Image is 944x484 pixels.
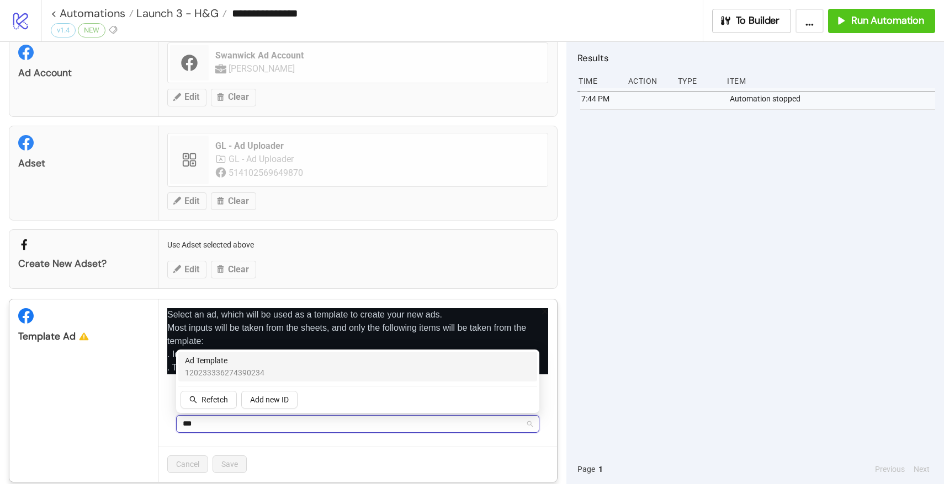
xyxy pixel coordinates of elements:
[872,463,908,475] button: Previous
[627,71,669,92] div: Action
[910,463,933,475] button: Next
[541,308,549,315] span: close
[51,23,76,37] div: v1.4
[577,463,595,475] span: Page
[213,455,247,473] button: Save
[795,9,824,33] button: ...
[726,71,935,92] div: Item
[185,367,264,379] span: 120233336274390234
[241,391,298,408] button: Add new ID
[51,8,134,19] a: < Automations
[250,395,289,404] span: Add new ID
[134,6,219,20] span: Launch 3 - H&G
[677,71,719,92] div: Type
[729,88,938,109] div: Automation stopped
[18,330,149,343] div: Template Ad
[736,14,780,27] span: To Builder
[134,8,227,19] a: Launch 3 - H&G
[183,416,523,432] input: Select ad id from list
[577,51,935,65] h2: Results
[851,14,924,27] span: Run Automation
[181,391,237,408] button: Refetch
[595,463,606,475] button: 1
[167,308,548,374] p: Select an ad, which will be used as a template to create your new ads. Most inputs will be taken ...
[201,395,228,404] span: Refetch
[577,71,619,92] div: Time
[580,88,622,109] div: 7:44 PM
[712,9,792,33] button: To Builder
[185,354,264,367] span: Ad Template
[189,396,197,404] span: search
[167,455,208,473] button: Cancel
[78,23,105,37] div: NEW
[828,9,935,33] button: Run Automation
[178,352,537,381] div: Ad Template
